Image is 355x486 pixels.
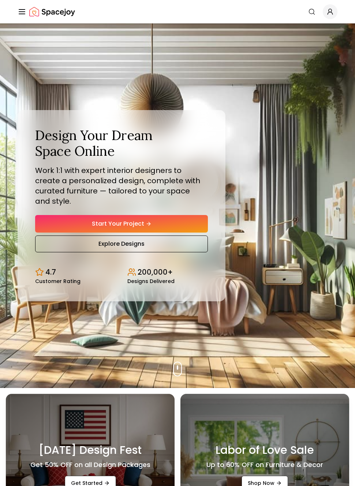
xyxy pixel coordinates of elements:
small: Customer Rating [35,279,81,284]
p: 200,000+ [138,267,173,277]
a: Start Your Project [35,215,208,233]
h3: [DATE] Design Fest [39,444,142,457]
h1: Design Your Dream Space Online [35,128,208,159]
small: Designs Delivered [127,279,175,284]
h3: Labor of Love Sale [216,444,314,457]
div: Design stats [35,261,208,284]
p: 4.7 [45,267,56,277]
a: Explore Designs [35,236,208,252]
a: Spacejoy [29,4,75,19]
h4: Get 50% OFF on all Design Packages [30,460,150,470]
p: Work 1:1 with expert interior designers to create a personalized design, complete with curated fu... [35,165,208,206]
img: Spacejoy Logo [29,4,75,19]
h4: Up to 60% OFF on Furniture & Decor [206,460,323,470]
